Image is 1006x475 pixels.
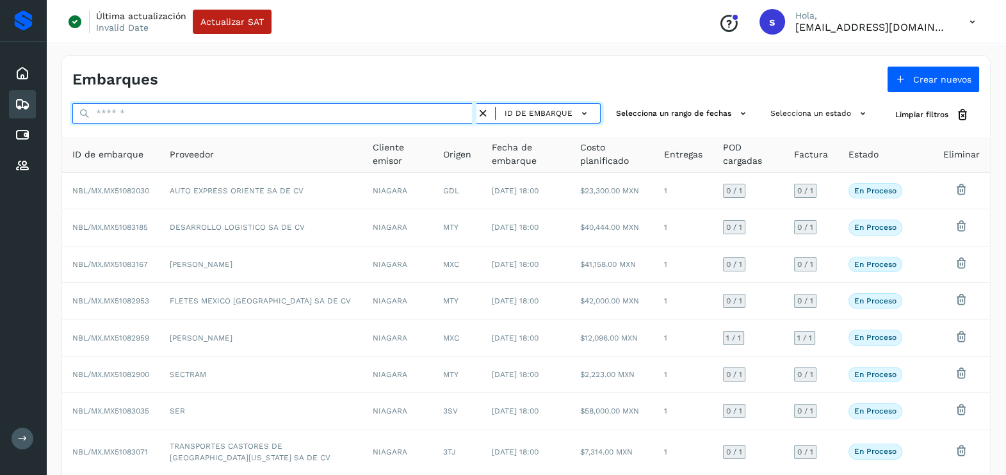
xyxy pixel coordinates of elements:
span: Origen [443,148,471,161]
span: Costo planificado [580,141,644,168]
td: $2,223.00 MXN [570,357,654,393]
span: Proveedor [170,148,214,161]
td: $42,000.00 MXN [570,283,654,319]
td: 1 [654,283,713,319]
span: 0 / 1 [797,261,813,268]
td: 1 [654,209,713,246]
span: 0 / 1 [797,297,813,305]
td: $23,300.00 MXN [570,173,654,209]
button: Selecciona un estado [765,103,875,124]
span: 0 / 1 [726,187,742,195]
p: En proceso [854,447,896,456]
td: $58,000.00 MXN [570,393,654,430]
td: 1 [654,173,713,209]
span: 1 / 1 [797,334,812,342]
p: Hola, [795,10,949,21]
span: NBL/MX.MX51082900 [72,370,149,379]
span: ID de embarque [72,148,143,161]
td: AUTO EXPRESS ORIENTE SA DE CV [159,173,362,209]
td: SER [159,393,362,430]
td: 3SV [433,393,482,430]
td: $40,444.00 MXN [570,209,654,246]
span: 0 / 1 [726,407,742,415]
td: MXC [433,319,482,356]
button: Selecciona un rango de fechas [611,103,755,124]
td: 1 [654,319,713,356]
span: [DATE] 18:00 [492,334,539,342]
td: 3TJ [433,430,482,474]
td: [PERSON_NAME] [159,319,362,356]
span: 0 / 1 [797,448,813,456]
button: Crear nuevos [887,66,980,93]
td: NIAGARA [362,246,433,283]
td: [PERSON_NAME] [159,246,362,283]
p: Última actualización [96,10,186,22]
td: $41,158.00 MXN [570,246,654,283]
span: 0 / 1 [797,187,813,195]
td: MTY [433,357,482,393]
span: 0 / 1 [726,223,742,231]
td: MXC [433,246,482,283]
span: 0 / 1 [726,371,742,378]
td: $12,096.00 MXN [570,319,654,356]
p: En proceso [854,296,896,305]
p: En proceso [854,260,896,269]
span: NBL/MX.MX51082030 [72,186,149,195]
span: Estado [848,148,879,161]
td: MTY [433,283,482,319]
span: ID de embarque [505,108,572,119]
td: NIAGARA [362,319,433,356]
p: En proceso [854,223,896,232]
td: 1 [654,246,713,283]
span: 1 / 1 [726,334,741,342]
td: 1 [654,393,713,430]
p: En proceso [854,407,896,415]
span: 0 / 1 [797,371,813,378]
span: Limpiar filtros [895,109,948,120]
span: Fecha de embarque [492,141,560,168]
div: Embarques [9,90,36,118]
span: 0 / 1 [726,297,742,305]
p: smedina@niagarawater.com [795,21,949,33]
td: TRANSPORTES CASTORES DE [GEOGRAPHIC_DATA][US_STATE] SA DE CV [159,430,362,474]
span: Factura [794,148,828,161]
span: [DATE] 18:00 [492,407,539,415]
td: DESARROLLO LOGISTICO SA DE CV [159,209,362,246]
span: [DATE] 18:00 [492,447,539,456]
span: Crear nuevos [913,75,971,84]
span: NBL/MX.MX51082959 [72,334,149,342]
td: 1 [654,357,713,393]
button: Limpiar filtros [885,103,980,127]
span: POD cargadas [723,141,774,168]
span: 0 / 1 [797,407,813,415]
span: [DATE] 18:00 [492,260,539,269]
span: 0 / 1 [726,261,742,268]
td: 1 [654,430,713,474]
button: ID de embarque [501,104,595,123]
span: Actualizar SAT [200,17,264,26]
td: $7,314.00 MXN [570,430,654,474]
p: En proceso [854,186,896,195]
span: NBL/MX.MX51083071 [72,447,148,456]
p: Invalid Date [96,22,149,33]
td: NIAGARA [362,283,433,319]
td: SECTRAM [159,357,362,393]
span: NBL/MX.MX51083035 [72,407,149,415]
div: Proveedores [9,152,36,180]
span: NBL/MX.MX51083185 [72,223,148,232]
td: NIAGARA [362,393,433,430]
td: FLETES MEXICO [GEOGRAPHIC_DATA] SA DE CV [159,283,362,319]
span: 0 / 1 [797,223,813,231]
td: NIAGARA [362,209,433,246]
h4: Embarques [72,70,158,89]
span: [DATE] 18:00 [492,186,539,195]
td: MTY [433,209,482,246]
p: En proceso [854,333,896,342]
span: Eliminar [943,148,980,161]
span: Cliente emisor [373,141,423,168]
td: GDL [433,173,482,209]
span: [DATE] 18:00 [492,223,539,232]
td: NIAGARA [362,430,433,474]
td: NIAGARA [362,357,433,393]
td: NIAGARA [362,173,433,209]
